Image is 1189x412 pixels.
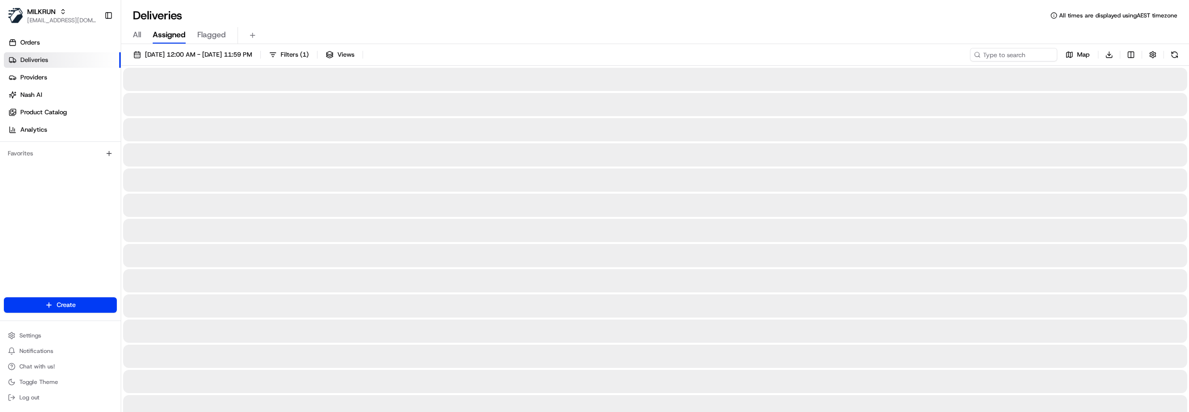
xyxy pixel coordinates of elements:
div: 📗 [10,217,17,225]
a: Product Catalog [4,105,121,120]
img: 1736555255976-a54dd68f-1ca7-489b-9aae-adbdc363a1c4 [10,92,27,110]
button: [DATE] 12:00 AM - [DATE] 11:59 PM [129,48,256,61]
span: Flagged [197,29,226,41]
span: [PERSON_NAME] [30,176,79,184]
span: Map [1077,50,1090,59]
span: API Documentation [92,216,156,226]
button: Create [4,297,117,313]
span: Product Catalog [20,108,67,117]
a: 📗Knowledge Base [6,213,78,230]
span: Providers [20,73,47,82]
a: Providers [4,70,121,85]
span: [DATE] [86,150,106,158]
a: Powered byPylon [68,240,117,247]
span: Orders [20,38,40,47]
span: Toggle Theme [19,378,58,386]
button: Notifications [4,344,117,358]
button: MILKRUN [27,7,56,16]
span: Settings [19,332,41,339]
a: Nash AI [4,87,121,103]
span: [DATE] 12:00 AM - [DATE] 11:59 PM [145,50,252,59]
a: Deliveries [4,52,121,68]
div: We're available if you need us! [44,102,133,110]
a: Analytics [4,122,121,137]
img: MILKRUN [8,8,23,23]
div: 💻 [82,217,90,225]
img: Ben Goodger [10,167,25,183]
button: Log out [4,391,117,404]
p: Welcome 👋 [10,39,176,54]
span: Pylon [96,240,117,247]
button: Views [321,48,359,61]
img: 1736555255976-a54dd68f-1ca7-489b-9aae-adbdc363a1c4 [19,177,27,184]
input: Clear [25,62,160,73]
button: Settings [4,329,117,342]
div: Favorites [4,146,117,161]
button: Map [1061,48,1094,61]
span: Deliveries [20,56,48,64]
span: [PERSON_NAME] [30,150,79,158]
button: Refresh [1168,48,1181,61]
input: Type to search [970,48,1057,61]
span: Log out [19,394,39,401]
button: Chat with us! [4,360,117,373]
span: Notifications [19,347,53,355]
img: Hannah Dayet [10,141,25,156]
span: Knowledge Base [19,216,74,226]
span: Analytics [20,125,47,134]
div: Past conversations [10,126,62,134]
button: See all [150,124,176,136]
div: Start new chat [44,92,159,102]
a: 💻API Documentation [78,213,159,230]
span: All [133,29,141,41]
span: [DATE] [86,176,106,184]
span: Assigned [153,29,186,41]
span: Chat with us! [19,363,55,370]
button: Toggle Theme [4,375,117,389]
button: [EMAIL_ADDRESS][DOMAIN_NAME] [27,16,96,24]
span: • [80,150,84,158]
span: ( 1 ) [300,50,309,59]
span: All times are displayed using AEST timezone [1059,12,1177,19]
span: • [80,176,84,184]
span: Filters [281,50,309,59]
button: Start new chat [165,95,176,107]
button: Filters(1) [265,48,313,61]
h1: Deliveries [133,8,182,23]
span: Views [337,50,354,59]
img: Nash [10,10,29,29]
a: Orders [4,35,121,50]
span: Create [57,301,76,309]
img: 8016278978528_b943e370aa5ada12b00a_72.png [20,92,38,110]
button: MILKRUNMILKRUN[EMAIL_ADDRESS][DOMAIN_NAME] [4,4,100,27]
span: Nash AI [20,91,42,99]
